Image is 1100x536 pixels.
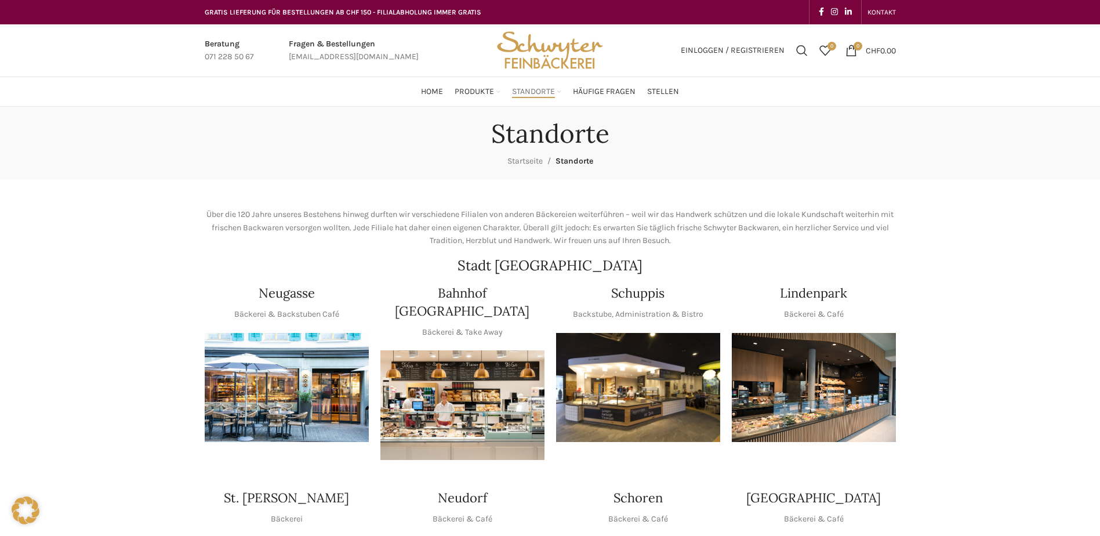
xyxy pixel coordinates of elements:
span: GRATIS LIEFERUNG FÜR BESTELLUNGEN AB CHF 150 - FILIALABHOLUNG IMMER GRATIS [205,8,481,16]
div: Main navigation [199,80,902,103]
img: Neugasse [205,333,369,443]
h4: Schuppis [611,284,665,302]
span: CHF [866,45,880,55]
span: Standorte [556,156,593,166]
a: Einloggen / Registrieren [675,39,790,62]
h4: Lindenpark [780,284,847,302]
span: Stellen [647,86,679,97]
p: Backstube, Administration & Bistro [573,308,703,321]
bdi: 0.00 [866,45,896,55]
a: Linkedin social link [841,4,855,20]
div: 1 / 1 [205,333,369,443]
h4: Neudorf [438,489,487,507]
p: Über die 120 Jahre unseres Bestehens hinweg durften wir verschiedene Filialen von anderen Bäckere... [205,208,896,247]
a: Site logo [493,45,607,55]
a: KONTAKT [867,1,896,24]
p: Bäckerei & Backstuben Café [234,308,339,321]
img: Bahnhof St. Gallen [380,350,544,460]
span: 0 [827,42,836,50]
a: Stellen [647,80,679,103]
a: Startseite [507,156,543,166]
p: Bäckerei & Café [784,513,844,526]
p: Bäckerei & Café [608,513,668,526]
p: Bäckerei & Take Away [422,326,503,339]
h4: Bahnhof [GEOGRAPHIC_DATA] [380,284,544,320]
a: Produkte [455,80,500,103]
div: 1 / 1 [556,333,720,443]
div: Secondary navigation [862,1,902,24]
span: Einloggen / Registrieren [681,46,785,55]
span: Häufige Fragen [573,86,636,97]
a: Infobox link [205,38,254,64]
a: Häufige Fragen [573,80,636,103]
span: KONTAKT [867,8,896,16]
a: Facebook social link [815,4,827,20]
h2: Stadt [GEOGRAPHIC_DATA] [205,259,896,273]
p: Bäckerei & Café [784,308,844,321]
span: 0 [854,42,862,50]
a: Instagram social link [827,4,841,20]
div: 1 / 1 [732,333,896,443]
span: Standorte [512,86,555,97]
span: Produkte [455,86,494,97]
img: Bäckerei Schwyter [493,24,607,77]
h4: St. [PERSON_NAME] [224,489,349,507]
h4: [GEOGRAPHIC_DATA] [746,489,881,507]
div: Meine Wunschliste [814,39,837,62]
p: Bäckerei [271,513,303,526]
p: Bäckerei & Café [433,513,492,526]
span: Home [421,86,443,97]
a: 0 CHF0.00 [840,39,902,62]
a: Infobox link [289,38,419,64]
img: 017-e1571925257345 [732,333,896,443]
a: Standorte [512,80,561,103]
div: 1 / 1 [380,350,544,460]
h1: Standorte [491,118,609,149]
h4: Schoren [613,489,663,507]
a: 0 [814,39,837,62]
a: Suchen [790,39,814,62]
a: Home [421,80,443,103]
h4: Neugasse [259,284,315,302]
img: 150130-Schwyter-013 [556,333,720,443]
